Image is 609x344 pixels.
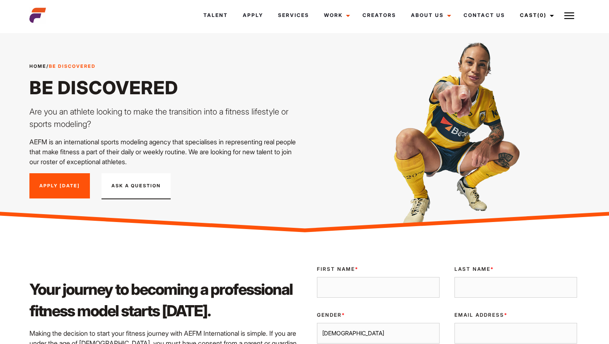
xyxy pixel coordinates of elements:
[512,4,559,26] a: Cast(0)
[355,4,404,26] a: Creators
[29,173,90,199] a: Apply [DATE]
[317,265,440,273] label: First Name
[196,4,235,26] a: Talent
[537,12,546,18] span: (0)
[564,11,574,21] img: Burger icon
[49,63,96,69] strong: Be Discovered
[456,4,512,26] a: Contact Us
[29,279,300,322] h2: Your journey to becoming a professional fitness model starts [DATE].
[454,311,577,319] label: Email Address
[271,4,317,26] a: Services
[404,4,456,26] a: About Us
[317,311,440,319] label: Gender
[454,265,577,273] label: Last Name
[29,7,46,24] img: cropped-aefm-brand-fav-22-square.png
[101,173,171,200] button: Ask A Question
[235,4,271,26] a: Apply
[29,63,46,69] a: Home
[29,63,96,70] span: /
[29,76,300,99] h1: Be Discovered
[29,137,300,167] p: AEFM is an international sports modeling agency that specialises in representing real people that...
[29,105,300,130] p: Are you an athlete looking to make the transition into a fitness lifestyle or sports modeling?
[317,4,355,26] a: Work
